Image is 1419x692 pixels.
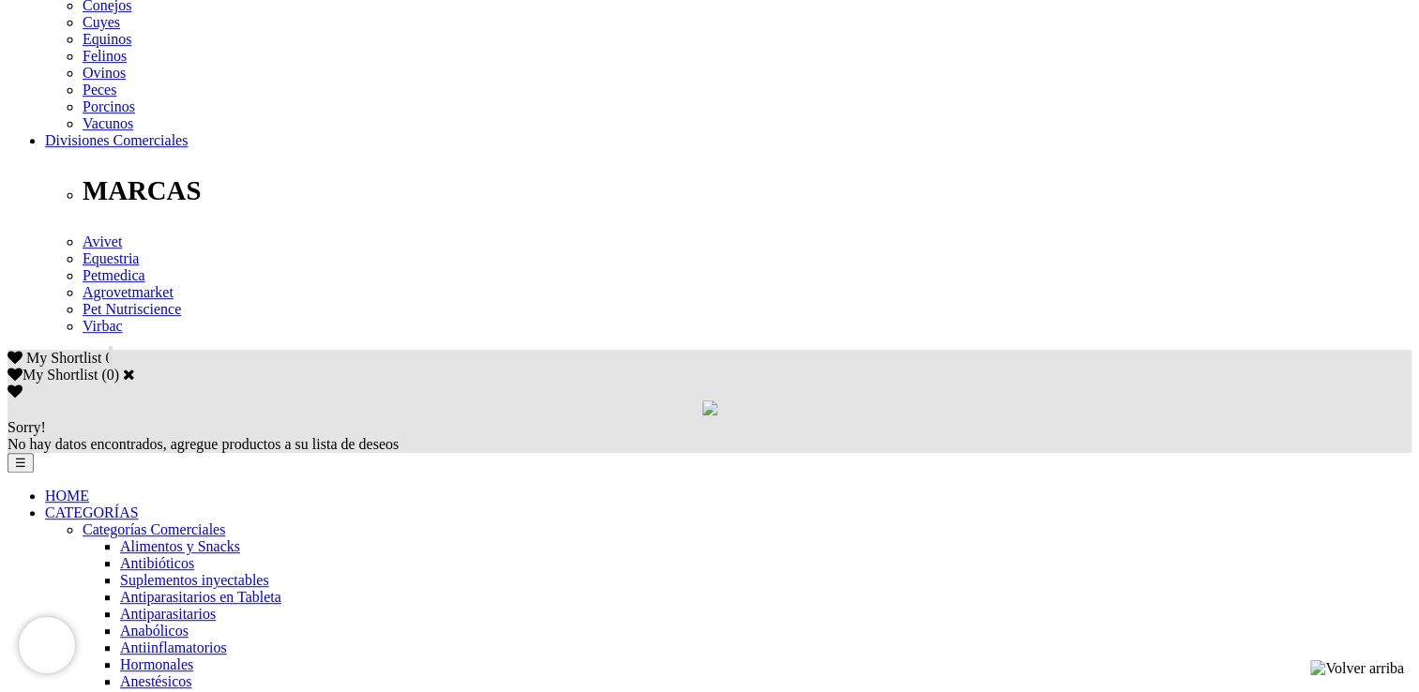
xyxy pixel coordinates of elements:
[123,367,135,382] a: Cerrar
[45,488,89,504] a: HOME
[8,367,98,383] label: My Shortlist
[120,572,269,588] a: Suplementos inyectables
[120,555,194,571] a: Antibióticos
[19,617,75,673] iframe: Brevo live chat
[8,419,1411,453] div: No hay datos encontrados, agregue productos a su lista de deseos
[1310,660,1404,677] img: Volver arriba
[8,419,46,435] span: Sorry!
[120,606,216,622] a: Antiparasitarios
[120,589,281,605] a: Antiparasitarios en Tableta
[83,48,127,64] a: Felinos
[83,14,120,30] a: Cuyes
[702,400,717,415] img: loading.gif
[83,82,116,98] a: Peces
[83,284,174,300] a: Agrovetmarket
[105,350,113,366] span: 0
[45,132,188,148] a: Divisiones Comerciales
[83,98,135,114] a: Porcinos
[120,538,240,554] a: Alimentos y Snacks
[83,65,126,81] a: Ovinos
[83,301,181,317] a: Pet Nutriscience
[83,31,131,47] a: Equinos
[83,175,1411,206] p: MARCAS
[120,656,193,672] a: Hormonales
[83,115,133,131] a: Vacunos
[8,453,34,473] button: ☰
[120,639,227,655] a: Antiinflamatorios
[83,267,145,283] a: Petmedica
[120,623,189,639] a: Anabólicos
[45,504,139,520] a: CATEGORÍAS
[83,521,225,537] a: Categorías Comerciales
[83,318,123,334] a: Virbac
[83,250,139,266] a: Equestria
[26,350,101,366] span: My Shortlist
[107,367,114,383] label: 0
[101,367,119,383] span: ( )
[83,233,122,249] a: Avivet
[120,673,191,689] a: Anestésicos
